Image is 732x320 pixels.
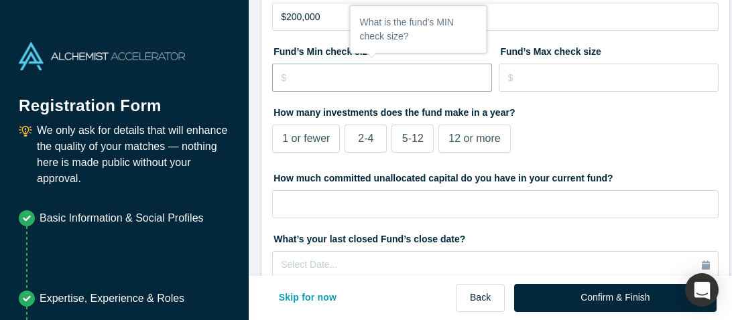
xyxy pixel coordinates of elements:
p: Expertise, Experience & Roles [40,291,184,307]
label: What’s your last closed Fund’s close date? [272,228,719,246]
button: Back [456,284,505,312]
p: Basic Information & Social Profiles [40,210,204,226]
span: 1 or fewer [282,133,330,144]
span: Select Date... [281,259,337,270]
span: 12 or more [448,133,500,144]
input: $ [272,64,492,92]
span: 5-12 [402,133,424,144]
label: Fund’s Max check size [499,40,719,59]
button: Skip for now [265,284,351,312]
h1: Registration Form [19,80,230,118]
label: Fund’s Min check size [272,40,492,59]
div: What is the fund's MIN check size? [351,6,487,53]
button: Select Date... [272,251,719,279]
button: Confirm & Finish [514,284,716,312]
label: How many investments does the fund make in a year? [272,101,719,120]
label: How much committed unallocated capital do you have in your current fund? [272,167,719,185]
input: $ [272,3,719,31]
input: $ [499,64,719,92]
p: We only ask for details that will enhance the quality of your matches — nothing here is made publ... [37,123,230,187]
img: Alchemist Accelerator Logo [19,42,185,70]
span: 2-4 [358,133,373,144]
